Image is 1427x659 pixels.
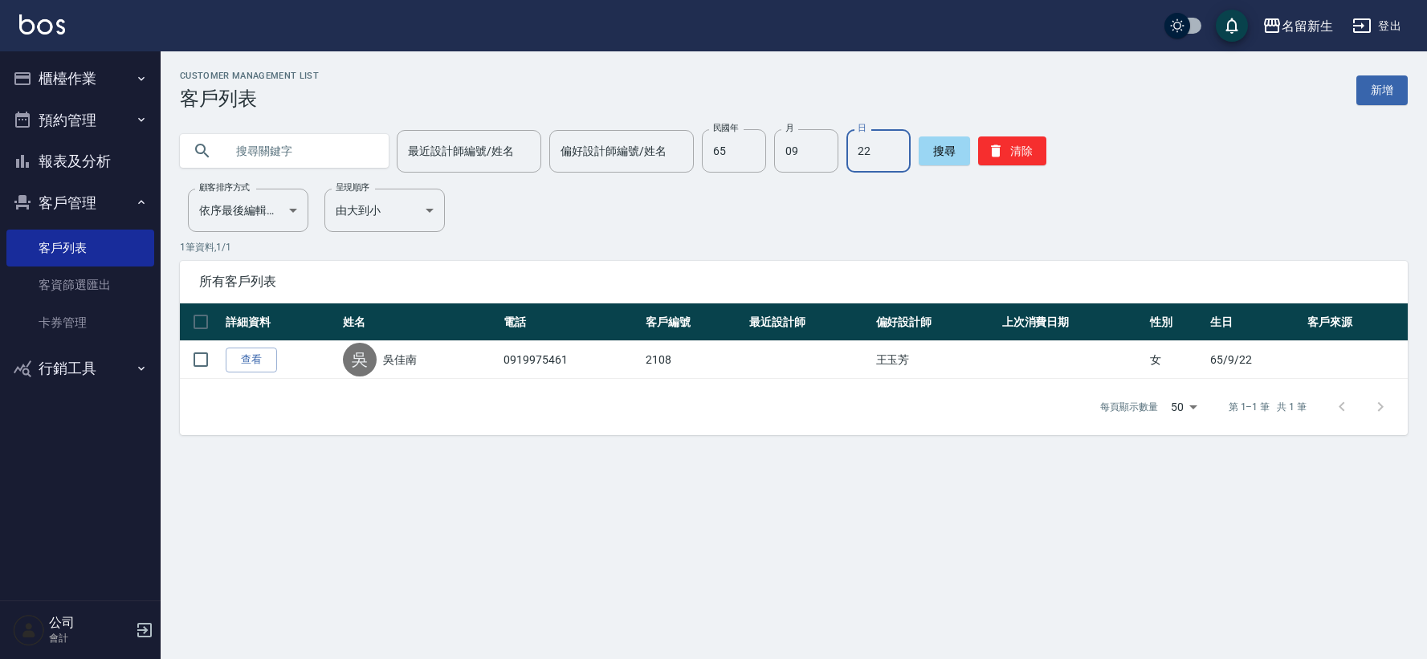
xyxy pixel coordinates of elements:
[858,122,866,134] label: 日
[180,87,319,110] h3: 客戶列表
[499,303,641,341] th: 電話
[1303,303,1408,341] th: 客戶來源
[226,348,277,372] a: 查看
[1146,303,1206,341] th: 性別
[1146,341,1206,379] td: 女
[180,71,319,81] h2: Customer Management List
[872,341,998,379] td: 王玉芳
[499,341,641,379] td: 0919975461
[49,631,131,645] p: 會計
[6,58,154,100] button: 櫃檯作業
[1206,341,1303,379] td: 65/9/22
[1282,16,1333,36] div: 名留新生
[1229,400,1307,414] p: 第 1–1 筆 共 1 筆
[6,230,154,266] a: 客戶列表
[1206,303,1303,341] th: 生日
[324,189,445,232] div: 由大到小
[336,181,369,193] label: 呈現順序
[6,182,154,224] button: 客戶管理
[978,136,1046,165] button: 清除
[642,303,746,341] th: 客戶編號
[199,181,250,193] label: 顧客排序方式
[785,122,793,134] label: 月
[222,303,339,341] th: 詳細資料
[6,100,154,141] button: 預約管理
[872,303,998,341] th: 偏好設計師
[745,303,871,341] th: 最近設計師
[1346,11,1408,41] button: 登出
[6,304,154,341] a: 卡券管理
[6,348,154,389] button: 行銷工具
[998,303,1147,341] th: 上次消費日期
[1256,10,1339,43] button: 名留新生
[188,189,308,232] div: 依序最後編輯時間
[642,341,746,379] td: 2108
[180,240,1408,254] p: 1 筆資料, 1 / 1
[1100,400,1158,414] p: 每頁顯示數量
[13,614,45,646] img: Person
[6,266,154,303] a: 客資篩選匯出
[199,274,1388,290] span: 所有客戶列表
[339,303,500,341] th: 姓名
[1216,10,1248,42] button: save
[343,343,377,376] div: 吳
[1356,75,1408,105] a: 新增
[713,122,738,134] label: 民國年
[919,136,970,165] button: 搜尋
[6,140,154,182] button: 報表及分析
[1164,385,1203,429] div: 50
[383,352,417,368] a: 吳佳南
[225,129,376,173] input: 搜尋關鍵字
[19,14,65,35] img: Logo
[49,615,131,631] h5: 公司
